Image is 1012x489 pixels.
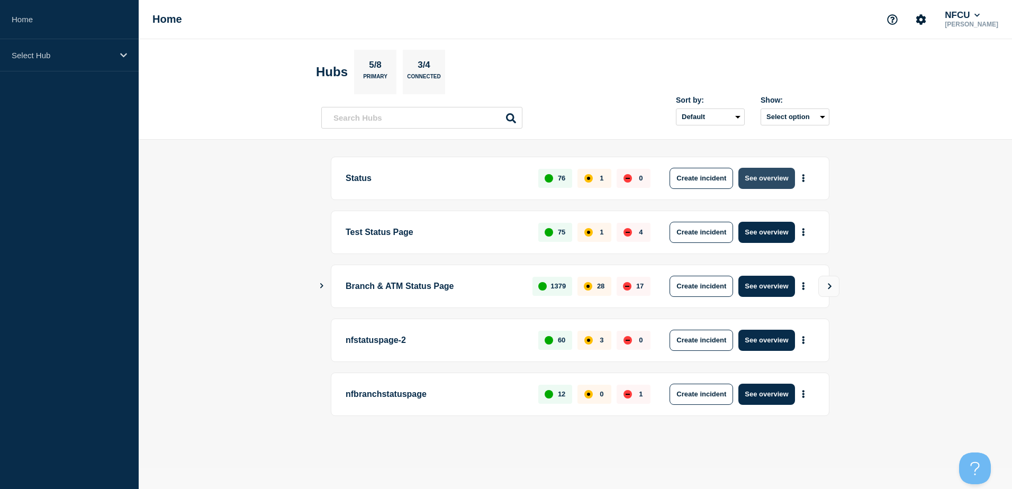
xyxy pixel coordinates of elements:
[624,228,632,237] div: down
[797,276,810,296] button: More actions
[624,390,632,399] div: down
[584,336,593,345] div: affected
[797,168,810,188] button: More actions
[558,228,565,236] p: 75
[346,276,520,297] p: Branch & ATM Status Page
[639,228,643,236] p: 4
[558,390,565,398] p: 12
[584,282,592,291] div: affected
[639,390,643,398] p: 1
[670,168,733,189] button: Create incident
[670,384,733,405] button: Create incident
[346,222,526,243] p: Test Status Page
[670,222,733,243] button: Create incident
[346,168,526,189] p: Status
[584,174,593,183] div: affected
[600,390,603,398] p: 0
[584,390,593,399] div: affected
[584,228,593,237] div: affected
[797,384,810,404] button: More actions
[636,282,644,290] p: 17
[624,174,632,183] div: down
[545,390,553,399] div: up
[761,96,829,104] div: Show:
[597,282,604,290] p: 28
[738,276,794,297] button: See overview
[624,336,632,345] div: down
[545,174,553,183] div: up
[738,222,794,243] button: See overview
[545,336,553,345] div: up
[738,384,794,405] button: See overview
[346,330,526,351] p: nfstatuspage-2
[558,174,565,182] p: 76
[670,276,733,297] button: Create incident
[538,282,547,291] div: up
[414,60,435,74] p: 3/4
[943,10,982,21] button: NFCU
[639,336,643,344] p: 0
[550,282,566,290] p: 1379
[818,276,839,297] button: View
[670,330,733,351] button: Create incident
[738,168,794,189] button: See overview
[600,336,603,344] p: 3
[623,282,631,291] div: down
[407,74,440,85] p: Connected
[363,74,387,85] p: Primary
[12,51,113,60] p: Select Hub
[959,452,991,484] iframe: Help Scout Beacon - Open
[346,384,526,405] p: nfbranchstatuspage
[316,65,348,79] h2: Hubs
[639,174,643,182] p: 0
[365,60,386,74] p: 5/8
[797,222,810,242] button: More actions
[558,336,565,344] p: 60
[600,174,603,182] p: 1
[738,330,794,351] button: See overview
[881,8,903,31] button: Support
[319,282,324,290] button: Show Connected Hubs
[600,228,603,236] p: 1
[321,107,522,129] input: Search Hubs
[797,330,810,350] button: More actions
[910,8,932,31] button: Account settings
[676,96,745,104] div: Sort by:
[545,228,553,237] div: up
[676,108,745,125] select: Sort by
[761,108,829,125] button: Select option
[152,13,182,25] h1: Home
[943,21,1000,28] p: [PERSON_NAME]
